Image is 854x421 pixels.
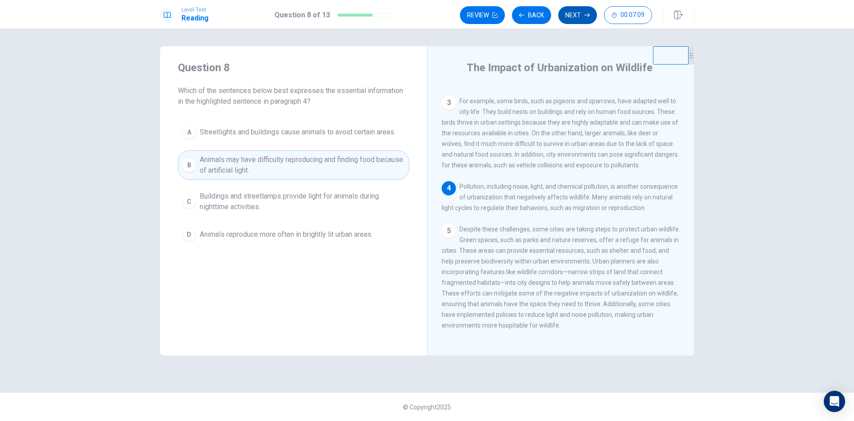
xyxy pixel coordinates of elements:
[274,10,330,20] h1: Question 8 of 13
[200,229,373,240] span: Animals reproduce more often in brightly lit urban areas.
[442,97,678,169] span: For example, some birds, such as pigeons and sparrows, have adapted well to city life. They build...
[824,391,845,412] div: Open Intercom Messenger
[200,154,405,176] span: Animals may have difficulty reproducing and finding food because of artificial light.
[442,226,680,329] span: Despite these challenges, some cities are taking steps to protect urban wildlife. Green spaces, s...
[200,191,405,212] span: Buildings and streetlamps provide light for animals during nighttime activities.
[178,150,409,180] button: BAnimals may have difficulty reproducing and finding food because of artificial light.
[442,96,456,110] div: 3
[442,181,456,195] div: 4
[442,183,678,211] span: Pollution, including noise, light, and chemical pollution, is another consequence of urbanization...
[178,61,409,75] h4: Question 8
[182,194,196,209] div: C
[467,61,653,75] h4: The Impact of Urbanization on Wildlife
[558,6,597,24] button: Next
[200,127,395,138] span: Streetlights and buildings cause animals to avoid certain areas.
[512,6,551,24] button: Back
[181,7,209,13] span: Level Test
[181,13,209,24] h1: Reading
[182,158,196,172] div: B
[178,223,409,246] button: DAnimals reproduce more often in brightly lit urban areas.
[620,12,645,19] span: 00:07:09
[178,85,409,107] span: Which of the sentences below best expresses the essential information in the highlighted sentence...
[182,125,196,139] div: A
[178,121,409,143] button: AStreetlights and buildings cause animals to avoid certain areas.
[182,227,196,242] div: D
[604,6,652,24] button: 00:07:09
[442,224,456,238] div: 5
[178,187,409,216] button: CBuildings and streetlamps provide light for animals during nighttime activities.
[403,404,451,411] span: © Copyright 2025
[460,6,505,24] button: Review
